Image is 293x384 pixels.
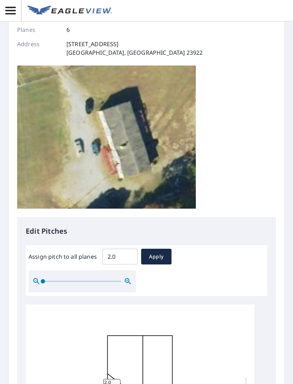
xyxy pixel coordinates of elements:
[147,252,166,261] span: Apply
[66,25,70,34] p: 6
[17,65,196,209] img: Top image
[141,249,172,264] button: Apply
[28,5,112,16] img: EV Logo
[66,40,203,57] p: [STREET_ADDRESS] [GEOGRAPHIC_DATA], [GEOGRAPHIC_DATA] 23922
[103,247,138,267] input: 00.0
[17,40,60,57] p: Address
[29,252,97,261] label: Assign pitch to all planes
[17,25,60,34] p: Planes
[26,226,267,237] p: Edit Pitches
